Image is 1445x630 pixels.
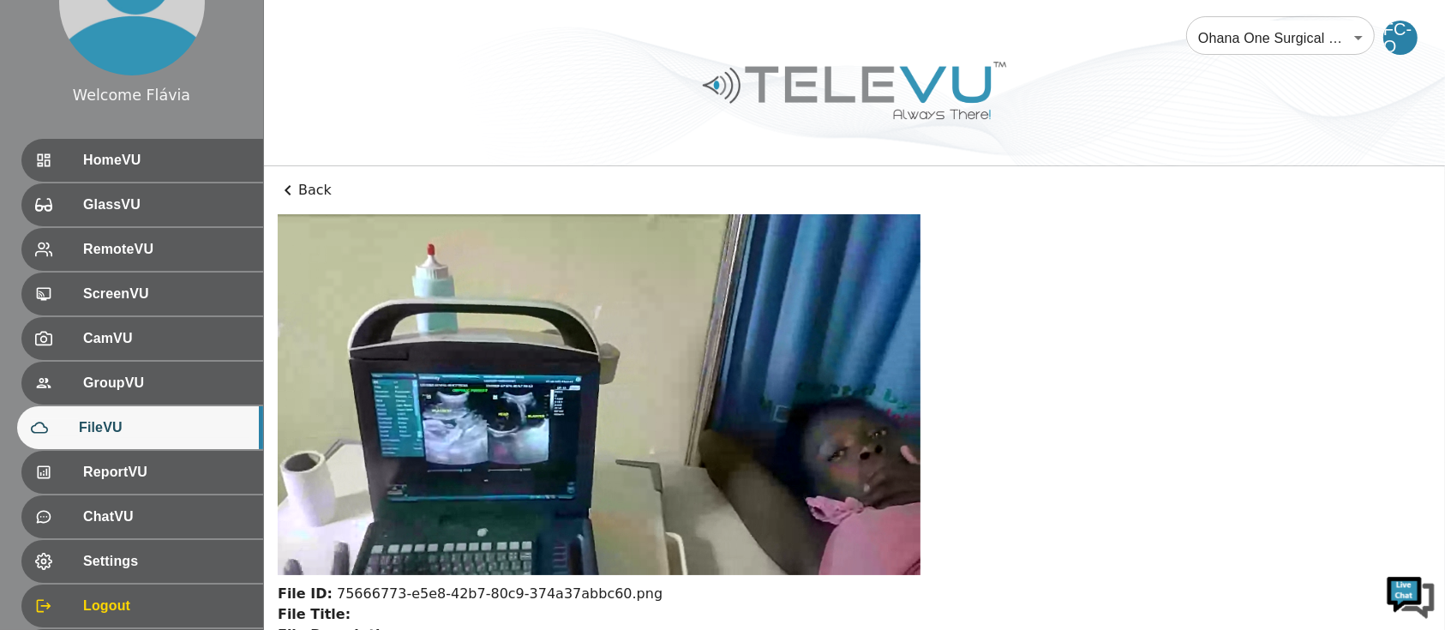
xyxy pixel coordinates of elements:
strong: File Title: [278,606,351,622]
div: GroupVU [21,362,263,405]
span: CamVU [83,328,249,349]
div: RemoteVU [21,228,263,271]
span: GroupVU [83,373,249,393]
div: 75666773-e5e8-42b7-80c9-374a37abbc60.png [278,584,920,604]
div: FileVU [17,406,263,449]
div: Logout [21,585,263,627]
span: Logout [83,596,249,616]
span: FileVU [79,417,249,438]
span: HomeVU [83,150,249,171]
span: ScreenVU [83,284,249,304]
img: Chat Widget [1385,570,1436,621]
div: Ohana One Surgical Sight [1186,14,1375,62]
div: CamVU [21,317,263,360]
div: HomeVU [21,139,263,182]
span: RemoteVU [83,239,249,260]
div: GlassVU [21,183,263,226]
span: Settings [83,551,249,572]
span: GlassVU [83,195,249,215]
div: FC-O [1383,21,1418,55]
span: ReportVU [83,462,249,483]
strong: File ID: [278,585,333,602]
div: Welcome Flávia [73,84,190,106]
img: Logo [700,55,1009,126]
img: 75666773-e5e8-42b7-80c9-374a37abbc60.png [278,214,920,576]
div: ScreenVU [21,273,263,315]
div: Settings [21,540,263,583]
p: Back [278,180,1431,201]
span: ChatVU [83,507,249,527]
div: ChatVU [21,495,263,538]
div: ReportVU [21,451,263,494]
